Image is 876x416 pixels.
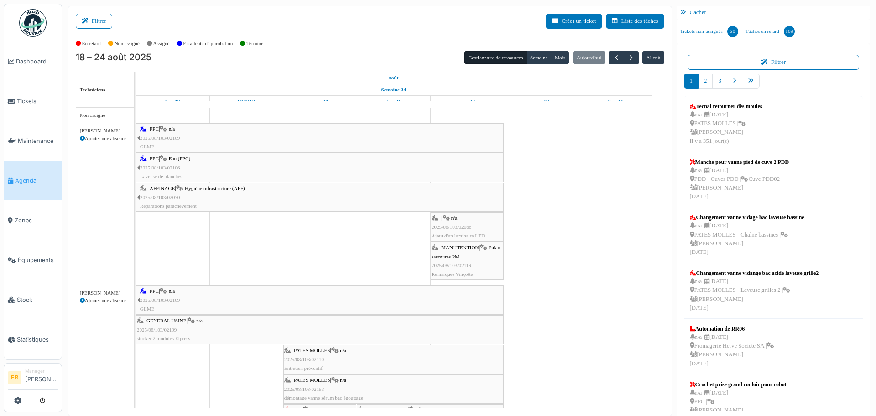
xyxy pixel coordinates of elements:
div: | [432,243,503,279]
div: | [140,287,503,313]
span: GLME [140,144,155,149]
li: [PERSON_NAME] [25,368,58,387]
button: Aller à [642,51,664,64]
div: Changement vanne vidange bac acide laveuse grille2 [690,269,819,277]
div: | [284,346,503,373]
span: Zones [15,216,58,225]
div: Ajouter une absence [80,297,130,305]
div: | [140,154,503,181]
span: Hygiène infrastructure (AFF) [185,185,245,191]
span: n/a [340,348,346,353]
span: AFFINAGE [150,185,175,191]
a: Agenda [4,161,62,200]
div: n/a | [DATE] PATES MOLLES - Laveuse grilles 2 | [PERSON_NAME] [DATE] [690,277,819,312]
button: Suivant [624,51,639,64]
span: GLME [140,306,155,311]
div: Cacher [677,6,871,19]
a: Maintenance [4,121,62,161]
div: n/a | [DATE] Fromagerie Herve Societe SA | [PERSON_NAME] [DATE] [690,333,774,368]
span: PATES MOLLES [294,377,330,383]
span: n/a [196,318,203,323]
div: Crochet prise grand couloir pour robot [690,380,787,389]
span: n/a [340,377,346,383]
a: Changement vanne vidange bac acide laveuse grille2 n/a |[DATE] PATES MOLLES - Laveuse grilles 2 |... [688,267,821,315]
span: stocker 2 modules Elpress [137,336,190,341]
button: Liste des tâches [606,14,664,29]
div: n/a | [DATE] PATES MOLLES | [PERSON_NAME] Il y a 351 jour(s) [690,111,762,146]
div: Changement vanne vidage bac laveuse bassine [690,213,804,221]
span: Équipements [18,256,58,264]
span: Écrèmeuse lait [418,407,448,412]
a: Semaine 34 [379,84,408,95]
span: Tickets [17,97,58,105]
button: Filtrer [76,14,112,29]
span: Réparations parachèvement [140,203,197,209]
span: GSV [313,407,323,412]
span: PPC [150,156,159,161]
span: n/a [169,126,175,132]
span: 2025/08/103/02066 [432,224,472,230]
span: n/a [451,215,458,221]
span: Dashboard [16,57,58,66]
a: FB Manager[PERSON_NAME] [8,368,58,390]
span: PPC [150,126,159,132]
div: Non-assigné [80,111,130,119]
a: 18 août 2025 [386,72,401,84]
span: Statistiques [17,335,58,344]
span: PATES MOLLES [294,348,330,353]
span: démontage vanne sérum bac égouttage [284,395,363,400]
span: RECEPTION LAIT [367,407,408,412]
span: 2025/08/103/02199 [137,327,177,332]
a: Changement vanne vidage bac laveuse bassine n/a |[DATE] PATES MOLLES - Chaîne bassines | [PERSON_... [688,211,807,259]
span: 2025/08/103/02070 [140,195,180,200]
div: 30 [727,26,738,37]
span: PPC [294,407,303,412]
span: 2025/08/103/02109 [140,297,180,303]
a: 21 août 2025 [384,96,403,107]
div: [PERSON_NAME] [80,127,130,135]
span: Laveuse de planches [140,174,182,179]
div: | [140,184,503,211]
a: Statistiques [4,320,62,359]
a: Équipements [4,240,62,280]
span: MANUTENTION [441,245,479,250]
div: 109 [784,26,795,37]
span: Eau (PPC) [169,156,191,161]
span: GENERAL USINE [146,318,187,323]
button: Gestionnaire de ressources [464,51,527,64]
span: Remarques Vinçotte [432,271,473,277]
span: n/a [169,288,175,294]
a: 24 août 2025 [605,96,625,107]
a: Tâches en retard [742,19,798,44]
a: Automation de RR06 n/a |[DATE] Fromagerie Herve Societe SA | [PERSON_NAME][DATE] [688,322,777,370]
a: 22 août 2025 [457,96,477,107]
a: Dashboard [4,42,62,81]
div: [PERSON_NAME] [80,289,130,297]
span: Techniciens [80,87,105,92]
div: Manager [25,368,58,374]
img: Badge_color-CXgf-gQk.svg [19,9,47,37]
a: Zones [4,200,62,240]
a: Stock [4,280,62,320]
div: n/a | [DATE] PDD - Cuves PDD | Cuve PDD02 [PERSON_NAME] [DATE] [690,166,789,201]
span: 2025/08/103/02106 [140,165,180,170]
div: Automation de RR06 [690,325,774,333]
a: 3 [712,74,727,89]
a: 19 août 2025 [235,96,257,107]
button: Semaine [527,51,552,64]
button: Mois [551,51,569,64]
h2: 18 – 24 août 2025 [76,52,151,63]
span: Palan saumures PM [432,245,500,259]
div: Tecnal retourner dès moules [690,102,762,111]
div: Manche pour vanne pied de cuve 2 PDD [690,158,789,166]
div: | [137,316,503,343]
a: 20 août 2025 [310,96,330,107]
a: 1 [684,74,699,89]
button: Créer un ticket [546,14,602,29]
div: | [284,376,503,402]
a: Manche pour vanne pied de cuve 2 PDD n/a |[DATE] PDD - Cuves PDD |Cuve PDD02 [PERSON_NAME][DATE] [688,156,791,204]
span: Stock [17,295,58,304]
label: Non assigné [115,40,140,47]
span: 2025/08/103/02110 [284,357,324,362]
